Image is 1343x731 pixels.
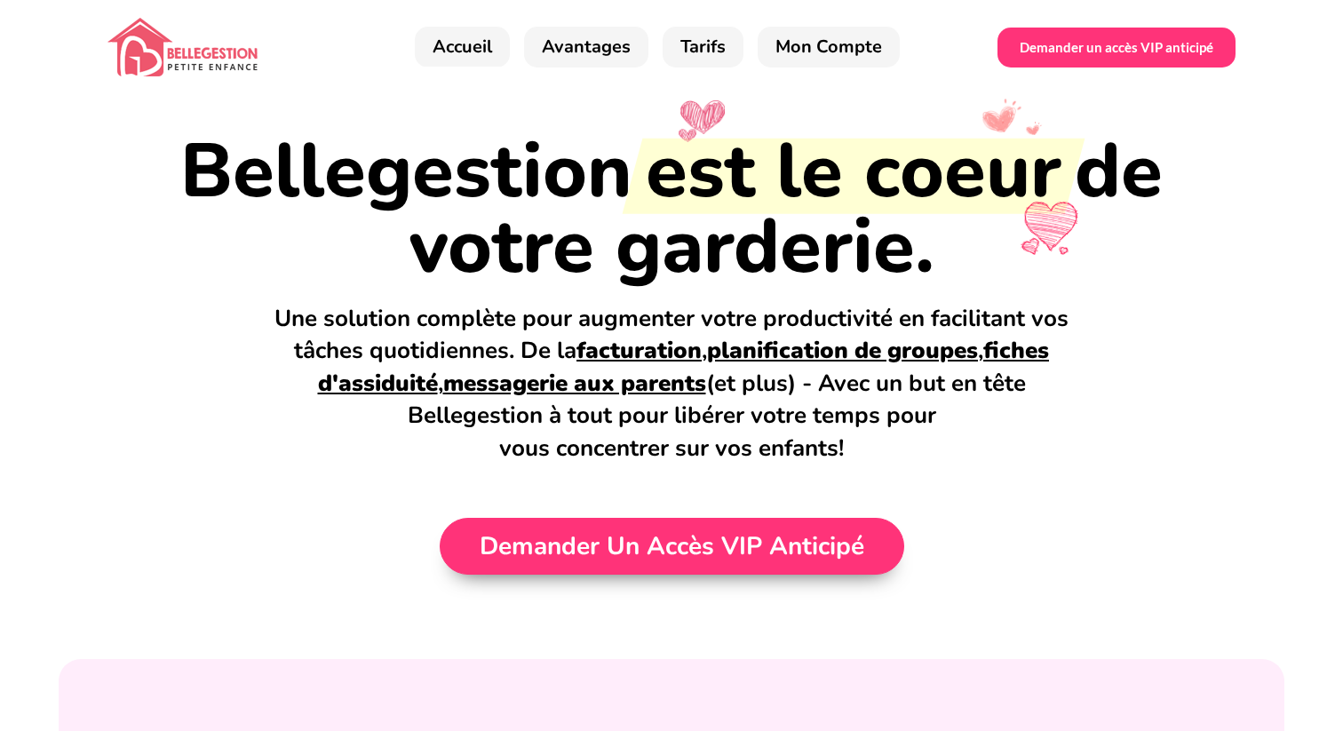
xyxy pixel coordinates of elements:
h3: Une solution complète pour augmenter votre productivité en facilitant vos tâches quotidiennes. De... [272,303,1071,465]
span: messagerie aux parents [443,368,706,399]
span: est le coeur [632,134,1075,210]
span: Demander un accès VIP anticipé [1020,41,1213,54]
span: fiches d'assiduité [318,335,1050,398]
img: bellegestion_heart3 [980,99,1024,132]
a: Demander un accès VIP anticipé [458,523,886,569]
span: facturation [576,335,702,366]
img: bellegestion_heart3 [1025,122,1043,135]
span: planification de groupes [707,335,978,366]
img: bellegestion_heart2 [1013,202,1085,255]
a: Mon Compte [758,27,900,68]
span: Demander un accès VIP anticipé [480,534,864,559]
a: Avantages [524,27,648,68]
a: Tarifs [663,27,743,68]
a: Demander un accès VIP anticipé [997,28,1236,68]
img: bellegestion_heart1 [680,100,725,134]
a: Accueil [415,27,510,68]
img: bellegestion_heart1 [679,129,696,142]
h1: Bellegestion de votre garderie. [147,134,1196,285]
